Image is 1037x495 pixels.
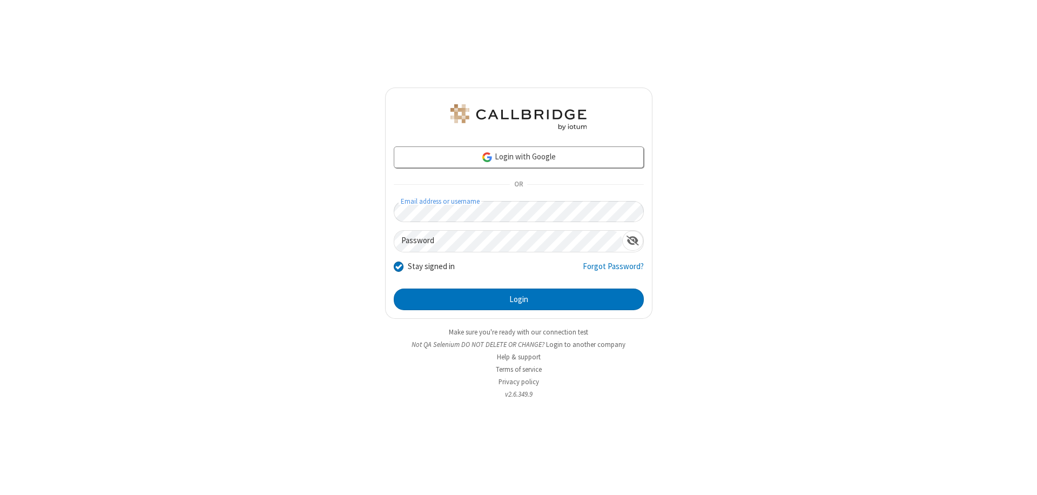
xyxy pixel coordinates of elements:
a: Help & support [497,352,541,362]
a: Login with Google [394,146,644,168]
button: Login [394,289,644,310]
img: QA Selenium DO NOT DELETE OR CHANGE [448,104,589,130]
img: google-icon.png [481,151,493,163]
input: Password [394,231,622,252]
button: Login to another company [546,339,625,350]
a: Privacy policy [499,377,539,386]
a: Forgot Password? [583,260,644,281]
div: Show password [622,231,643,251]
li: v2.6.349.9 [385,389,652,399]
span: OR [510,177,527,192]
a: Make sure you're ready with our connection test [449,327,588,337]
li: Not QA Selenium DO NOT DELETE OR CHANGE? [385,339,652,350]
a: Terms of service [496,365,542,374]
label: Stay signed in [408,260,455,273]
input: Email address or username [394,201,644,222]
